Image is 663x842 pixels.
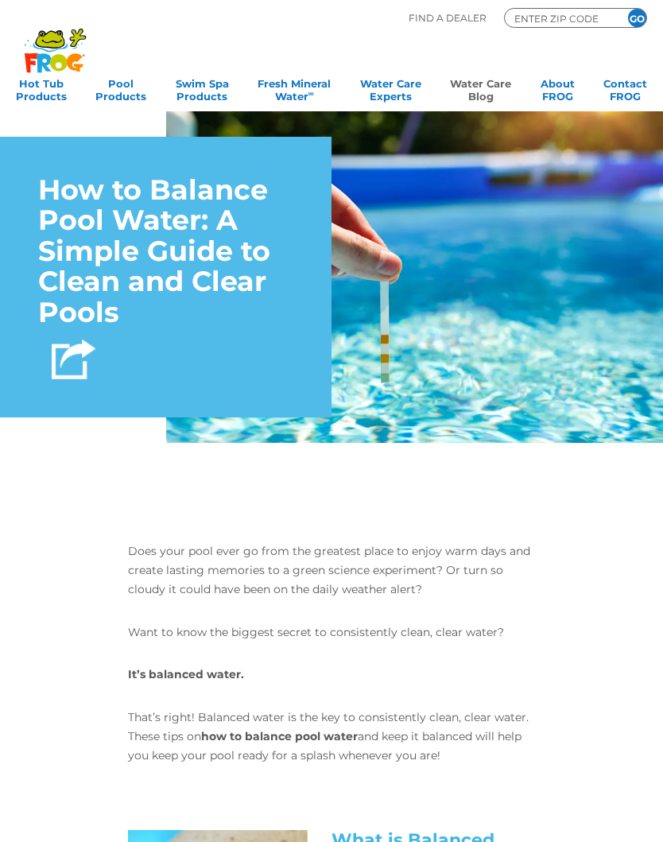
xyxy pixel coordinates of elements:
[541,72,575,104] a: AboutFROG
[16,8,95,73] img: Frog Products Logo
[628,9,646,27] input: GO
[450,72,511,104] a: Water CareBlog
[52,340,95,379] img: Share
[360,72,421,104] a: Water CareExperts
[128,708,535,765] p: That’s right! Balanced water is the key to consistently clean, clear water. These tips on and kee...
[128,623,535,642] p: Want to know the biggest secret to consistently clean, clear water?
[128,667,244,681] strong: It’s balanced water.
[258,72,331,104] a: Fresh MineralWater∞
[176,72,229,104] a: Swim SpaProducts
[38,175,293,328] h1: How to Balance Pool Water: A Simple Guide to Clean and Clear Pools
[603,72,647,104] a: ContactFROG
[308,89,314,98] sup: ∞
[128,542,535,599] p: Does your pool ever go from the greatest place to enjoy warm days and create lasting memories to ...
[16,72,67,104] a: Hot TubProducts
[409,8,487,28] p: Find A Dealer
[201,729,358,743] strong: how to balance pool water
[95,72,146,104] a: PoolProducts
